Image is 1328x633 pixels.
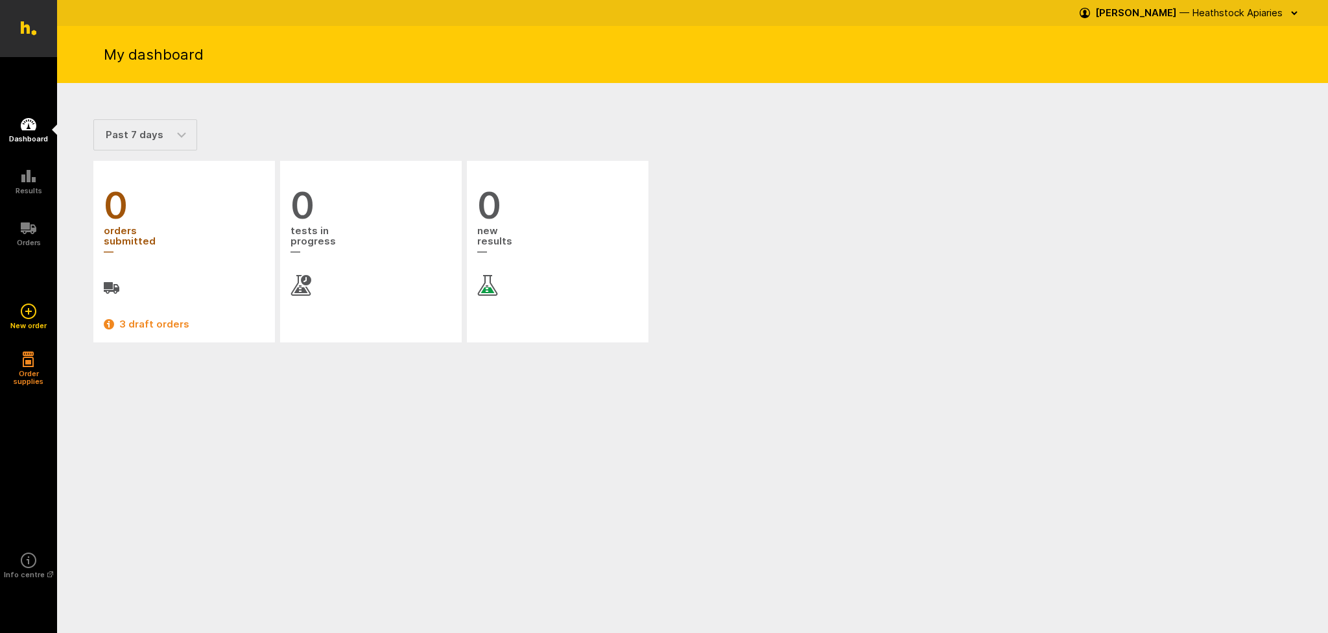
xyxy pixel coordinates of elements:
[104,224,265,259] span: orders submitted
[477,224,638,259] span: new results
[477,187,638,296] a: 0 newresults
[104,45,204,64] h1: My dashboard
[4,571,53,579] h5: Info centre
[290,224,451,259] span: tests in progress
[290,187,451,296] a: 0 tests inprogress
[17,239,41,246] h5: Orders
[1080,3,1302,23] button: [PERSON_NAME] — Heathstock Apiaries
[104,316,265,332] a: 3 draft orders
[477,187,638,224] span: 0
[9,370,48,385] h5: Order supplies
[104,187,265,224] span: 0
[16,187,42,195] h5: Results
[10,322,47,329] h5: New order
[1180,6,1283,19] span: — Heathstock Apiaries
[9,135,48,143] h5: Dashboard
[104,187,265,296] a: 0 orderssubmitted
[1095,6,1177,19] strong: [PERSON_NAME]
[290,187,451,224] span: 0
